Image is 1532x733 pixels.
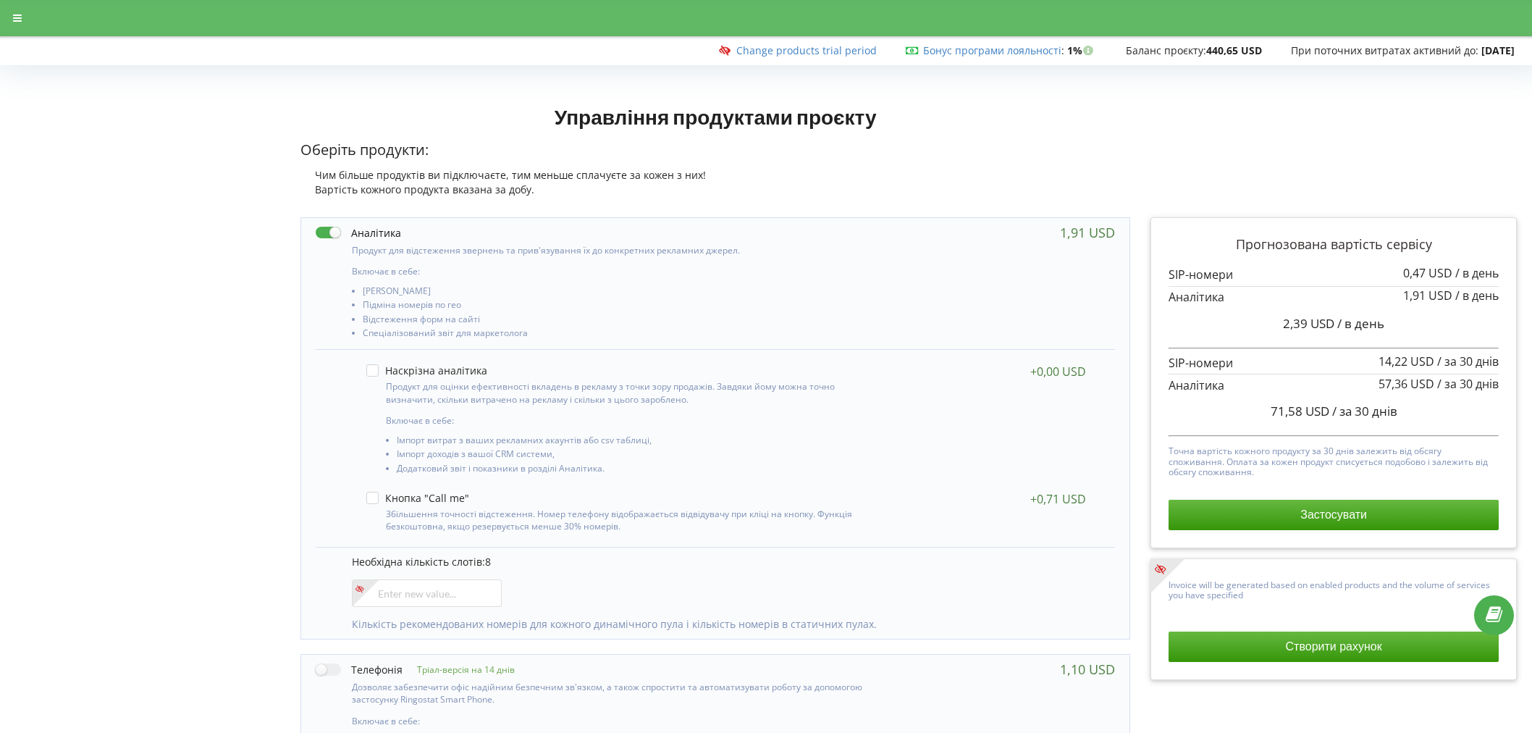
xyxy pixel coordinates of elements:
label: Кнопка "Call me" [366,492,469,504]
p: Необхідна кількість слотів: [352,555,1100,569]
span: Баланс проєкту: [1126,43,1206,57]
li: [PERSON_NAME] [363,286,875,300]
span: 57,36 USD [1379,376,1434,392]
span: / в день [1455,265,1499,281]
a: Бонус програми лояльності [923,43,1061,57]
p: SIP-номери [1169,355,1499,372]
button: Створити рахунок [1169,632,1499,662]
li: Імпорт витрат з ваших рекламних акаунтів або csv таблиці, [397,435,870,449]
li: Спеціалізований звіт для маркетолога [363,328,875,342]
div: +0,71 USD [1030,492,1086,506]
span: / за 30 днів [1332,403,1397,419]
span: При поточних витратах активний до: [1291,43,1478,57]
strong: [DATE] [1481,43,1515,57]
p: Збільшення точності відстеження. Номер телефону відображається відвідувачу при кліці на кнопку. Ф... [386,508,870,532]
li: Підміна номерів по гео [363,300,875,314]
span: 71,58 USD [1271,403,1329,419]
label: Наскрізна аналітика [366,364,487,377]
span: / за 30 днів [1437,376,1499,392]
li: Імпорт доходів з вашої CRM системи, [397,449,870,463]
div: 1,10 USD [1060,662,1115,677]
input: Enter new value... [352,579,502,607]
p: Включає в себе: [386,414,870,427]
li: Відстеження форм на сайті [363,314,875,328]
p: Точна вартість кожного продукту за 30 днів залежить від обсягу споживання. Оплата за кожен продук... [1169,443,1499,477]
div: Вартість кожного продукта вказана за добу. [300,183,1130,197]
span: / в день [1455,288,1499,303]
button: Застосувати [1169,500,1499,530]
span: / в день [1337,315,1384,332]
p: Аналітика [1169,377,1499,394]
p: Продукт для відстеження звернень та прив'язування їх до конкретних рекламних джерел. [352,244,875,256]
label: Аналітика [316,225,401,240]
strong: 440,65 USD [1206,43,1262,57]
span: 2,39 USD [1283,315,1334,332]
a: Change products trial period [736,43,877,57]
span: 8 [485,555,491,569]
p: Продукт для оцінки ефективності вкладень в рекламу з точки зору продажів. Завдяки йому можна точн... [386,380,870,405]
p: Прогнозована вартість сервісу [1169,235,1499,254]
p: SIP-номери [1169,267,1499,283]
p: Тріал-версія на 14 днів [403,663,515,676]
p: Аналітика [1169,289,1499,306]
p: Кількість рекомендованих номерів для кожного динамічного пула і кількість номерів в статичних пулах. [352,617,1100,632]
div: Чим більше продуктів ви підключаєте, тим меньше сплачуєте за кожен з них! [300,168,1130,183]
strong: 1% [1067,43,1097,57]
p: Оберіть продукти: [300,140,1130,161]
li: Додатковий звіт і показники в розділі Аналітика. [397,464,870,477]
div: 1,91 USD [1060,225,1115,240]
h1: Управління продуктами проєкту [300,104,1130,130]
label: Телефонія [316,662,403,677]
p: Дозволяє забезпечити офіс надійним безпечним зв'язком, а також спростити та автоматизувати роботу... [352,681,875,705]
p: Включає в себе: [352,265,875,277]
span: : [923,43,1064,57]
span: 14,22 USD [1379,353,1434,369]
p: Включає в себе: [352,715,875,727]
span: 1,91 USD [1403,288,1452,303]
div: +0,00 USD [1030,364,1086,379]
span: / за 30 днів [1437,353,1499,369]
span: 0,47 USD [1403,265,1452,281]
p: Invoice will be generated based on enabled products and the volume of services you have specified [1169,577,1499,601]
